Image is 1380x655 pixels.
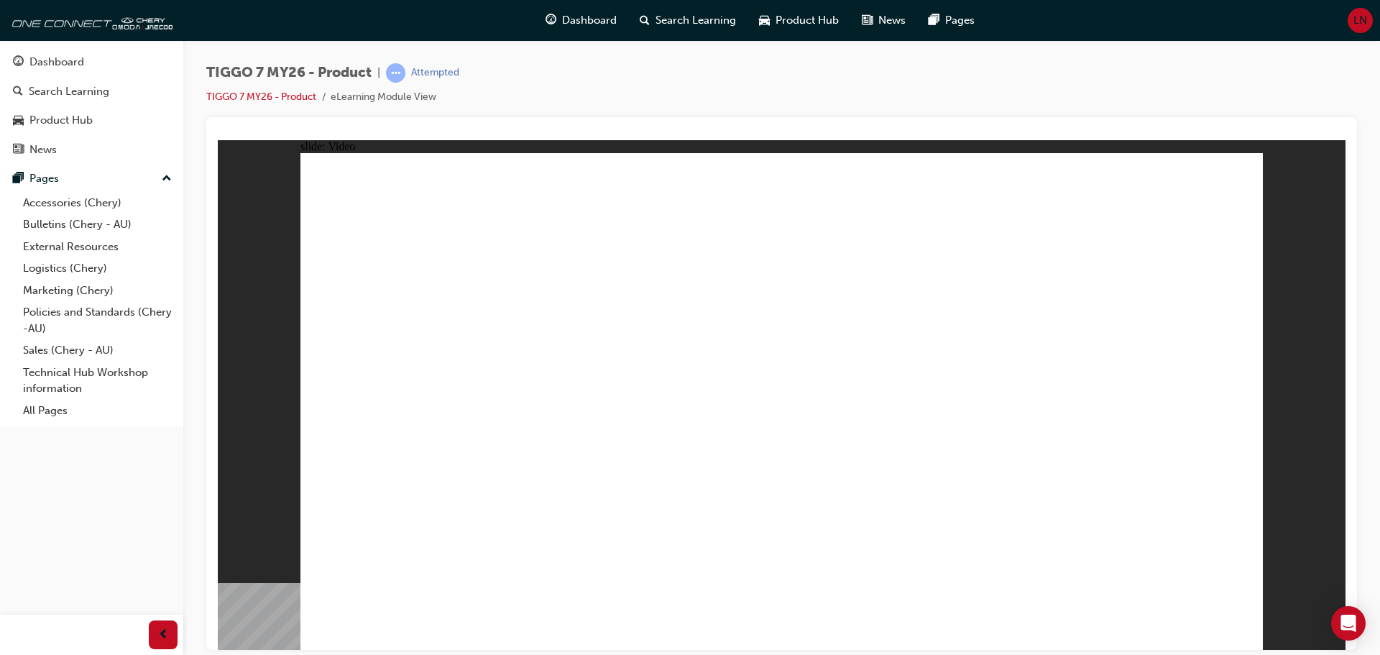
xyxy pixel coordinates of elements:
[6,137,178,163] a: News
[17,280,178,302] a: Marketing (Chery)
[17,257,178,280] a: Logistics (Chery)
[331,89,436,106] li: eLearning Module View
[29,170,59,187] div: Pages
[759,12,770,29] span: car-icon
[640,12,650,29] span: search-icon
[546,12,556,29] span: guage-icon
[878,12,906,29] span: News
[917,6,986,35] a: pages-iconPages
[655,12,736,29] span: Search Learning
[6,165,178,192] button: Pages
[377,65,380,81] span: |
[945,12,975,29] span: Pages
[6,46,178,165] button: DashboardSearch LearningProduct HubNews
[206,65,372,81] span: TIGGO 7 MY26 - Product
[13,173,24,185] span: pages-icon
[6,78,178,105] a: Search Learning
[562,12,617,29] span: Dashboard
[13,114,24,127] span: car-icon
[29,83,109,100] div: Search Learning
[29,142,57,158] div: News
[206,91,316,103] a: TIGGO 7 MY26 - Product
[862,12,873,29] span: news-icon
[17,362,178,400] a: Technical Hub Workshop information
[411,66,459,80] div: Attempted
[929,12,939,29] span: pages-icon
[850,6,917,35] a: news-iconNews
[13,56,24,69] span: guage-icon
[1331,606,1366,641] div: Open Intercom Messenger
[386,63,405,83] span: learningRecordVerb_ATTEMPT-icon
[17,214,178,236] a: Bulletins (Chery - AU)
[29,112,93,129] div: Product Hub
[29,54,84,70] div: Dashboard
[6,49,178,75] a: Dashboard
[17,236,178,258] a: External Resources
[17,400,178,422] a: All Pages
[747,6,850,35] a: car-iconProduct Hub
[17,192,178,214] a: Accessories (Chery)
[7,6,172,35] img: oneconnect
[162,170,172,188] span: up-icon
[6,107,178,134] a: Product Hub
[1353,12,1367,29] span: LN
[13,144,24,157] span: news-icon
[158,626,169,644] span: prev-icon
[1348,8,1373,33] button: LN
[776,12,839,29] span: Product Hub
[628,6,747,35] a: search-iconSearch Learning
[17,339,178,362] a: Sales (Chery - AU)
[13,86,23,99] span: search-icon
[534,6,628,35] a: guage-iconDashboard
[17,301,178,339] a: Policies and Standards (Chery -AU)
